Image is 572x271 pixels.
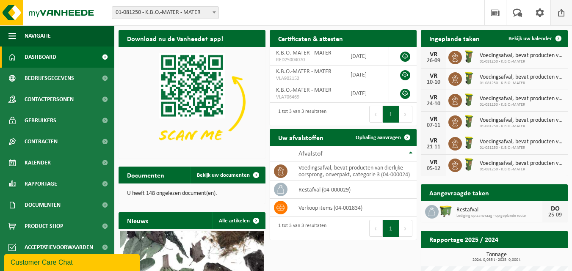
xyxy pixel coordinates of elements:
h2: Rapportage 2025 / 2024 [421,231,507,247]
span: VLA902152 [276,75,337,82]
span: K.B.O.-MATER - MATER [276,68,332,75]
span: K.B.O.-MATER - MATER [276,87,332,93]
span: Documenten [25,194,61,216]
div: 25-09 [547,212,564,218]
span: Rapportage [25,173,57,194]
span: 01-081250 - K.B.O.-MATER [480,102,564,107]
img: WB-0060-HPE-GN-50 [462,136,476,150]
span: Dashboard [25,47,56,68]
h2: Uw afvalstoffen [270,129,332,145]
span: Contracten [25,131,58,152]
h2: Documenten [119,167,173,183]
button: Next [399,106,412,123]
div: VR [425,137,442,144]
div: VR [425,116,442,123]
img: WB-0060-HPE-GN-50 [462,49,476,64]
span: RED25004070 [276,57,337,63]
div: 21-11 [425,144,442,150]
button: Next [399,220,412,237]
div: VR [425,159,442,166]
span: Acceptatievoorwaarden [25,237,93,258]
div: 1 tot 3 van 3 resultaten [274,105,326,123]
img: WB-0060-HPE-GN-50 [462,71,476,85]
img: WB-0060-HPE-GN-50 [462,157,476,172]
span: 01-081250 - K.B.O.-MATER [480,81,564,86]
span: Voedingsafval, bevat producten van dierlijke oorsprong, onverpakt, categorie 3 [480,96,564,102]
div: 05-12 [425,166,442,172]
h2: Certificaten & attesten [270,30,351,47]
span: 01-081250 - K.B.O.-MATER [480,124,564,129]
div: 1 tot 3 van 3 resultaten [274,219,326,238]
span: 01-081250 - K.B.O.-MATER [480,59,564,64]
img: Download de VHEPlus App [119,47,265,157]
div: 07-11 [425,123,442,129]
a: Ophaling aanvragen [349,129,416,146]
span: Voedingsafval, bevat producten van dierlijke oorsprong, onverpakt, categorie 3 [480,139,564,145]
span: Ophaling aanvragen [356,135,401,140]
span: 01-081250 - K.B.O.-MATER - MATER [112,7,218,19]
td: restafval (04-000029) [292,181,417,199]
span: 01-081250 - K.B.O.-MATER [480,167,564,172]
span: 01-081250 - K.B.O.-MATER - MATER [112,6,219,19]
div: 10-10 [425,79,442,85]
h3: Tonnage [425,252,568,262]
span: VLA706469 [276,94,337,101]
span: 01-081250 - K.B.O.-MATER [480,145,564,151]
span: Voedingsafval, bevat producten van dierlijke oorsprong, onverpakt, categorie 3 [480,74,564,81]
span: 2024: 0,035 t - 2025: 0,000 t [425,258,568,262]
span: K.B.O.-MATER - MATER [276,50,332,56]
td: verkoop items (04-001834) [292,199,417,217]
a: Bekijk uw documenten [190,167,265,183]
img: WB-0060-HPE-GN-50 [462,114,476,129]
span: Voedingsafval, bevat producten van dierlijke oorsprong, onverpakt, categorie 3 [480,160,564,167]
span: Bekijk uw kalender [508,36,552,41]
td: [DATE] [344,47,389,66]
div: VR [425,51,442,58]
td: [DATE] [344,84,389,103]
iframe: chat widget [4,252,141,271]
div: VR [425,94,442,101]
a: Bekijk rapportage [505,247,567,264]
span: Contactpersonen [25,89,74,110]
span: Voedingsafval, bevat producten van dierlijke oorsprong, onverpakt, categorie 3 [480,52,564,59]
h2: Nieuws [119,212,157,229]
span: Product Shop [25,216,63,237]
div: VR [425,73,442,79]
span: Kalender [25,152,51,173]
span: Gebruikers [25,110,56,131]
span: Voedingsafval, bevat producten van dierlijke oorsprong, onverpakt, categorie 3 [480,117,564,124]
div: DO [547,205,564,212]
button: Previous [369,106,383,123]
div: 24-10 [425,101,442,107]
span: Afvalstof [298,151,323,157]
td: voedingsafval, bevat producten van dierlijke oorsprong, onverpakt, categorie 3 (04-000024) [292,162,417,181]
div: 26-09 [425,58,442,64]
span: Bedrijfsgegevens [25,68,74,89]
a: Alle artikelen [212,212,265,229]
td: [DATE] [344,66,389,84]
h2: Ingeplande taken [421,30,488,47]
span: Lediging op aanvraag - op geplande route [456,214,542,219]
p: U heeft 148 ongelezen document(en). [127,191,257,197]
button: 1 [383,106,399,123]
a: Bekijk uw kalender [502,30,567,47]
span: Navigatie [25,25,51,47]
span: Restafval [456,207,542,214]
button: Previous [369,220,383,237]
span: Bekijk uw documenten [197,172,250,178]
img: WB-0060-HPE-GN-50 [462,93,476,107]
h2: Download nu de Vanheede+ app! [119,30,232,47]
button: 1 [383,220,399,237]
h2: Aangevraagde taken [421,184,497,201]
img: WB-1100-HPE-GN-51 [439,204,453,218]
